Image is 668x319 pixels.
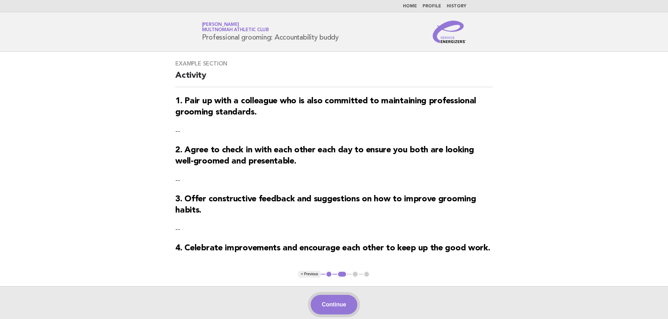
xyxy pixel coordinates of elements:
[337,271,347,278] button: 2
[175,244,490,252] strong: 4. Celebrate improvements and encourage each other to keep up the good work.
[175,70,493,87] h2: Activity
[423,4,441,8] a: Profile
[298,271,321,278] button: < Previous
[202,28,269,33] span: Multnomah Athletic Club
[403,4,417,8] a: Home
[175,175,493,185] p: --
[175,224,493,234] p: --
[447,4,466,8] a: History
[202,22,269,32] a: [PERSON_NAME]Multnomah Athletic Club
[325,271,332,278] button: 1
[311,295,357,314] button: Continue
[175,146,474,166] strong: 2. Agree to check in with each other each day to ensure you both are looking well-groomed and pre...
[175,97,476,117] strong: 1. Pair up with a colleague who is also committed to maintaining professional grooming standards.
[175,195,476,215] strong: 3. Offer constructive feedback and suggestions on how to improve grooming habits.
[175,126,493,136] p: --
[433,21,466,43] img: Service Energizers
[202,23,339,41] h1: Professional grooming: Accountability buddy
[175,60,493,67] h3: Example Section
